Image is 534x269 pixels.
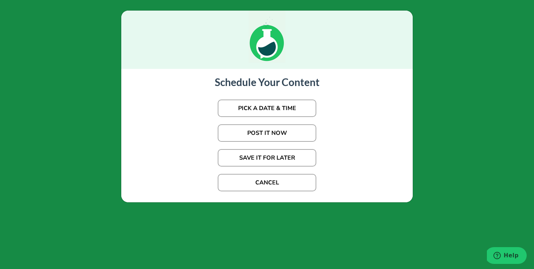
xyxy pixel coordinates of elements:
button: POST IT NOW [218,124,316,142]
button: PICK A DATE & TIME [218,100,316,117]
button: SAVE IT FOR LATER [218,149,316,167]
img: loading_green.c7b22621.gif [249,11,285,63]
h3: Schedule Your Content [129,76,405,89]
button: CANCEL [218,174,316,191]
iframe: Opens a widget where you can find more information [487,247,527,265]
